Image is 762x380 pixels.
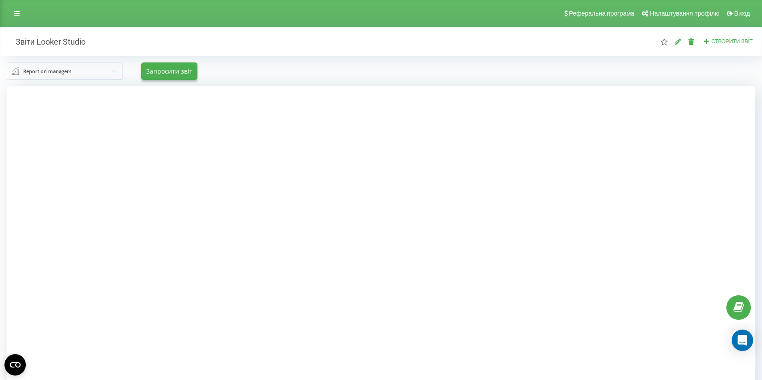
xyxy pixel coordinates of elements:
[141,62,197,80] button: Запросити звіт
[732,330,753,351] div: Open Intercom Messenger
[734,10,750,17] span: Вихід
[711,38,753,45] span: Створити звіт
[650,10,719,17] span: Налаштування профілю
[704,38,710,44] i: Створити звіт
[23,66,71,76] div: Report on managers
[569,10,635,17] span: Реферальна програма
[674,38,682,45] i: Редагувати звіт
[688,38,695,45] i: Видалити звіт
[660,38,668,45] i: Цей звіт буде завантажений першим при відкритті "Звіти Looker Studio". Ви можете призначити будь-...
[4,354,26,376] button: Open CMP widget
[701,38,755,45] button: Створити звіт
[7,37,86,47] h2: Звіти Looker Studio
